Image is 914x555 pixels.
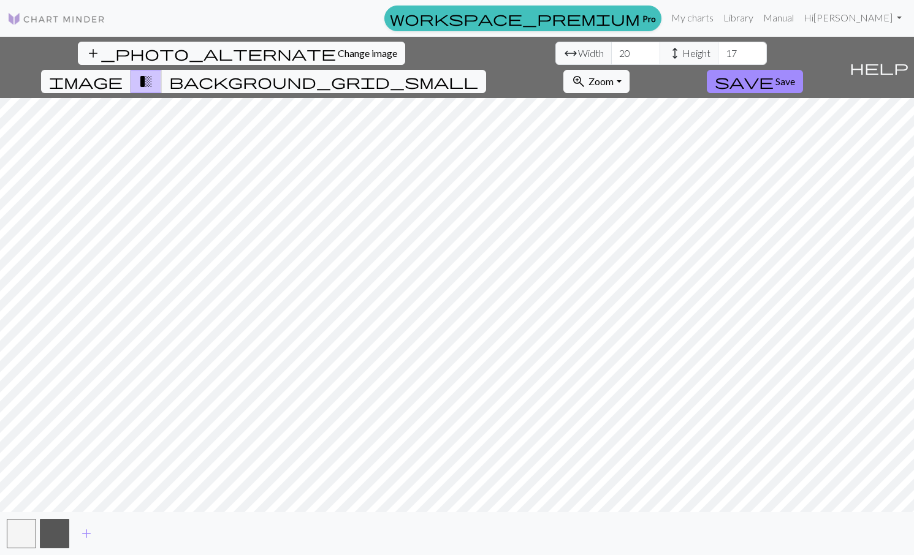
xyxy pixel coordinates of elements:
a: My charts [666,6,718,30]
span: transition_fade [139,73,153,90]
img: Logo [7,12,105,26]
button: Add color [71,522,102,545]
span: add_photo_alternate [86,45,336,62]
span: height [668,45,682,62]
a: Pro [384,6,661,31]
button: Change image [78,42,405,65]
span: save [715,73,774,90]
span: background_grid_small [169,73,478,90]
span: arrow_range [563,45,578,62]
span: image [49,73,123,90]
span: Zoom [588,75,614,87]
span: Width [578,46,604,61]
span: Change image [338,47,397,59]
a: Library [718,6,758,30]
button: Zoom [563,70,629,93]
span: add [79,525,94,542]
button: Save [707,70,803,93]
span: help [850,59,908,76]
a: Manual [758,6,799,30]
span: zoom_in [571,73,586,90]
span: workspace_premium [390,10,640,27]
span: Save [775,75,795,87]
button: Help [844,37,914,98]
span: Height [682,46,710,61]
a: Hi[PERSON_NAME] [799,6,907,30]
